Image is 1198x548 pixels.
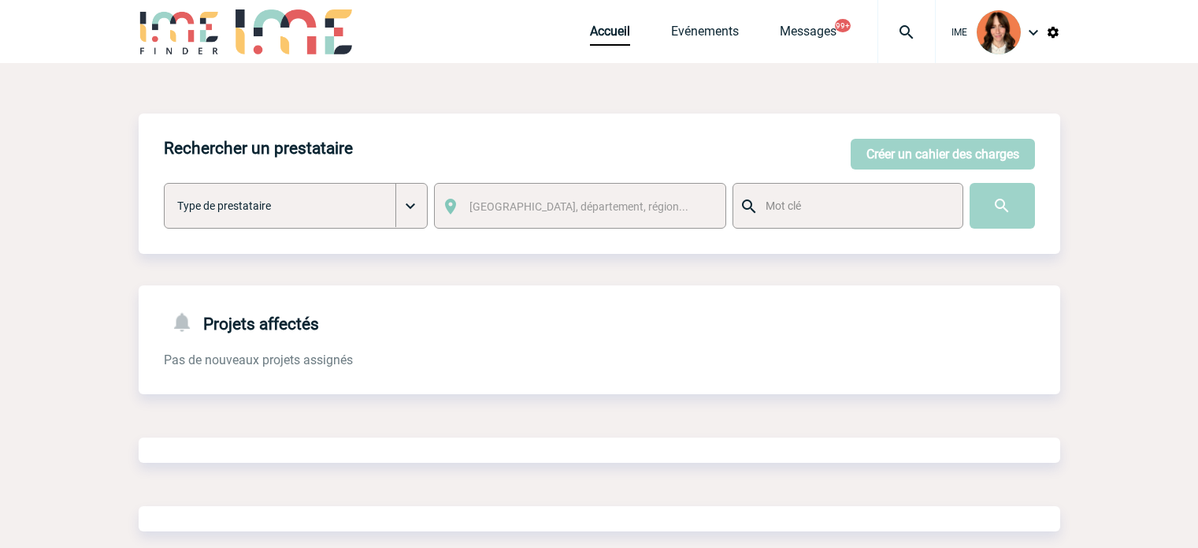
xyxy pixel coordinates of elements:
span: [GEOGRAPHIC_DATA], département, région... [469,200,688,213]
img: 94396-2.png [977,10,1021,54]
h4: Rechercher un prestataire [164,139,353,158]
a: Messages [780,24,836,46]
span: IME [951,27,967,38]
h4: Projets affectés [164,311,319,334]
button: 99+ [835,19,851,32]
input: Mot clé [762,196,948,216]
span: Pas de nouveaux projets assignés [164,352,353,367]
input: Submit [970,183,1035,229]
a: Evénements [671,24,739,46]
img: notifications-24-px-g.png [170,311,203,334]
a: Accueil [590,24,630,46]
img: IME-Finder [139,9,221,54]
